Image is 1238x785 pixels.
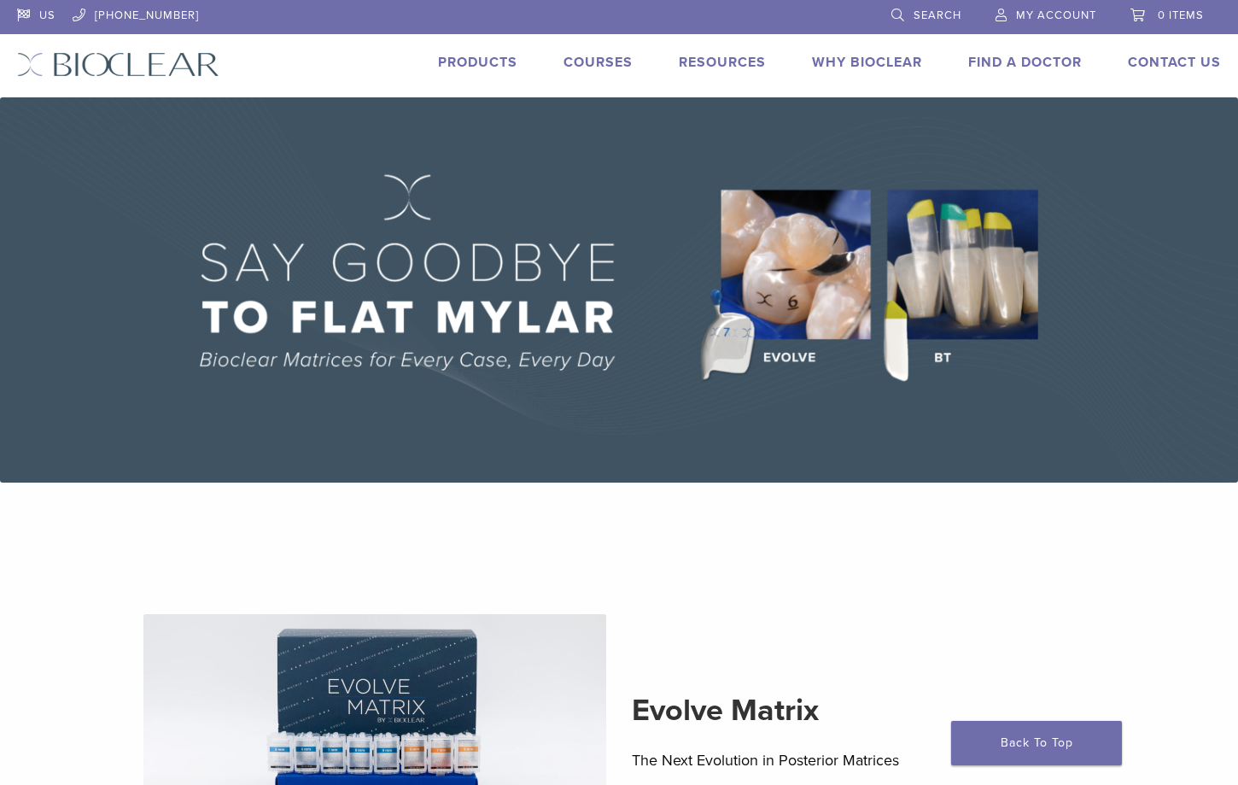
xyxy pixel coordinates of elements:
[1016,9,1096,22] span: My Account
[1128,54,1221,71] a: Contact Us
[632,747,1095,773] p: The Next Evolution in Posterior Matrices
[1158,9,1204,22] span: 0 items
[17,52,219,77] img: Bioclear
[812,54,922,71] a: Why Bioclear
[564,54,633,71] a: Courses
[632,690,1095,731] h2: Evolve Matrix
[968,54,1082,71] a: Find A Doctor
[679,54,766,71] a: Resources
[951,721,1122,765] a: Back To Top
[914,9,961,22] span: Search
[438,54,517,71] a: Products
